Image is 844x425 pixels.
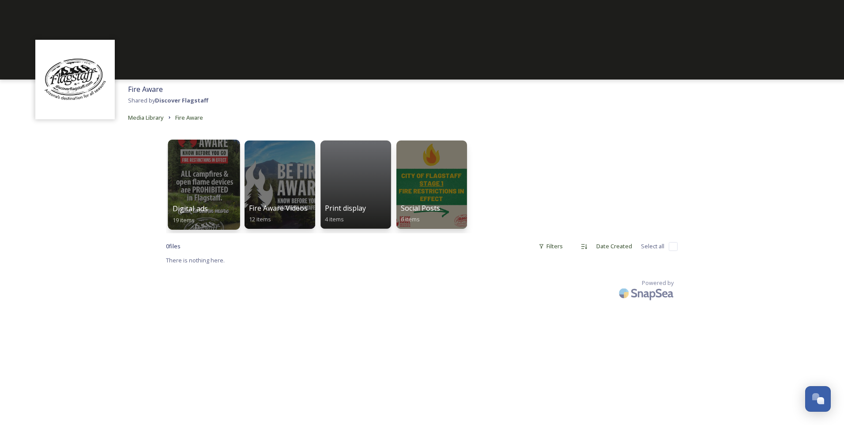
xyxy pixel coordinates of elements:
[166,136,242,229] a: Digital ads19 items
[173,204,208,213] span: Digital ads
[166,256,225,264] span: There is nothing here.
[318,136,394,229] a: Print display4 items
[534,238,567,255] div: Filters
[128,112,164,123] a: Media Library
[325,215,344,223] span: 4 items
[642,279,674,287] span: Powered by
[128,96,208,104] span: Shared by
[166,242,181,250] span: 0 file s
[805,386,831,412] button: Open Chat
[401,215,420,223] span: 6 items
[128,114,164,121] span: Media Library
[616,283,678,304] img: SnapSea Logo
[401,203,440,213] span: Social Posts
[249,215,271,223] span: 12 items
[175,114,203,121] span: Fire Aware
[155,96,208,104] strong: Discover Flagstaff
[40,44,110,115] img: Untitled%20design%20(1).png
[394,136,470,229] a: Social Posts6 items
[325,203,366,213] span: Print display
[175,112,203,123] a: Fire Aware
[641,242,664,250] span: Select all
[249,203,308,213] span: Fire Aware Videos
[128,84,163,94] span: Fire Aware
[592,238,637,255] div: Date Created
[242,136,318,229] a: Fire Aware Videos12 items
[173,216,195,224] span: 19 items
